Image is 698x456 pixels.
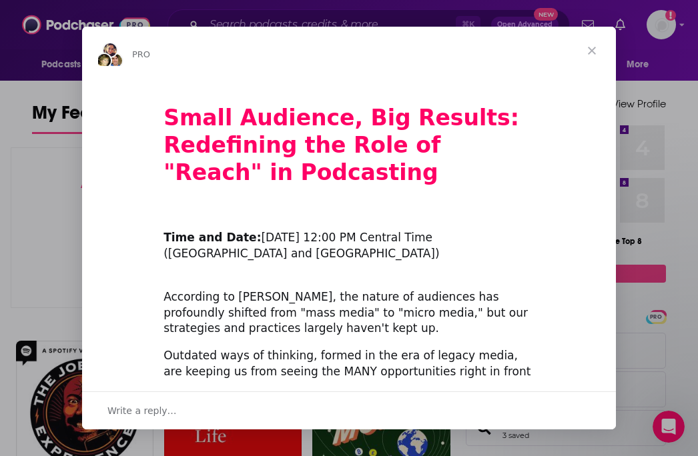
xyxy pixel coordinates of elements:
div: Outdated ways of thinking, formed in the era of legacy media, are keeping us from seeing the MANY... [163,348,535,395]
span: Write a reply… [107,402,177,419]
b: Small Audience, Big Results: Redefining the Role of "Reach" in Podcasting [163,105,519,185]
div: According to [PERSON_NAME], the nature of audiences has profoundly shifted from "mass media" to "... [163,273,535,337]
img: Dave avatar [107,53,123,69]
img: Sydney avatar [102,42,118,58]
span: PRO [132,49,150,59]
b: Time and Date: [163,231,261,244]
div: ​ [DATE] 12:00 PM Central Time ([GEOGRAPHIC_DATA] and [GEOGRAPHIC_DATA]) [163,215,535,262]
span: Close [568,27,616,75]
div: Open conversation and reply [82,391,616,429]
img: Barbara avatar [96,53,112,69]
